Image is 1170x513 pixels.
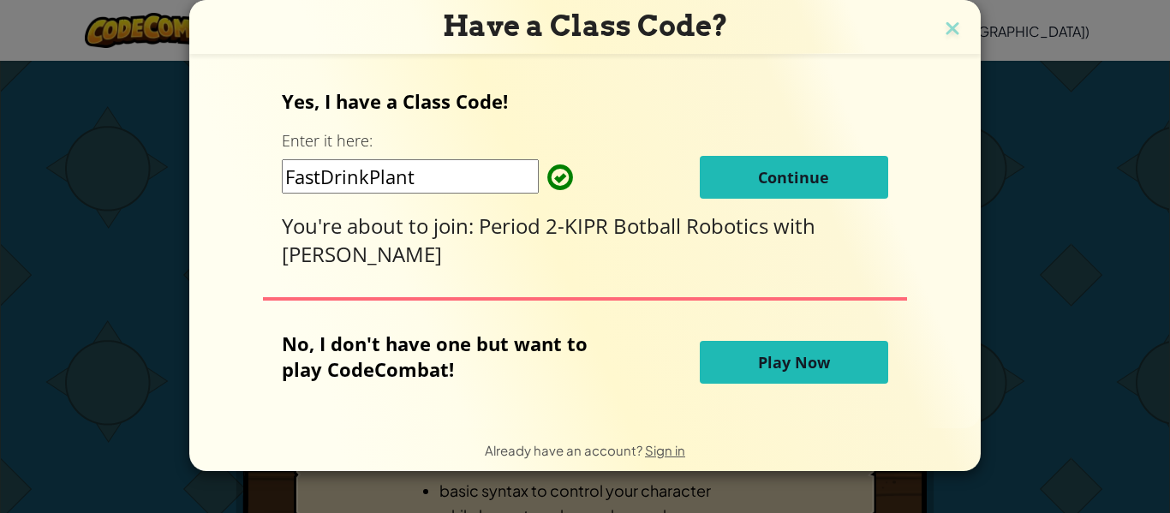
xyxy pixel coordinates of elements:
[282,240,442,268] span: [PERSON_NAME]
[645,442,685,458] a: Sign in
[485,442,645,458] span: Already have an account?
[479,212,773,240] span: Period 2-KIPR Botball Robotics
[282,212,479,240] span: You're about to join:
[282,88,887,114] p: Yes, I have a Class Code!
[282,130,373,152] label: Enter it here:
[773,212,815,240] span: with
[758,167,829,188] span: Continue
[700,341,888,384] button: Play Now
[700,156,888,199] button: Continue
[282,331,613,382] p: No, I don't have one but want to play CodeCombat!
[941,17,964,43] img: close icon
[443,9,728,43] span: Have a Class Code?
[758,352,830,373] span: Play Now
